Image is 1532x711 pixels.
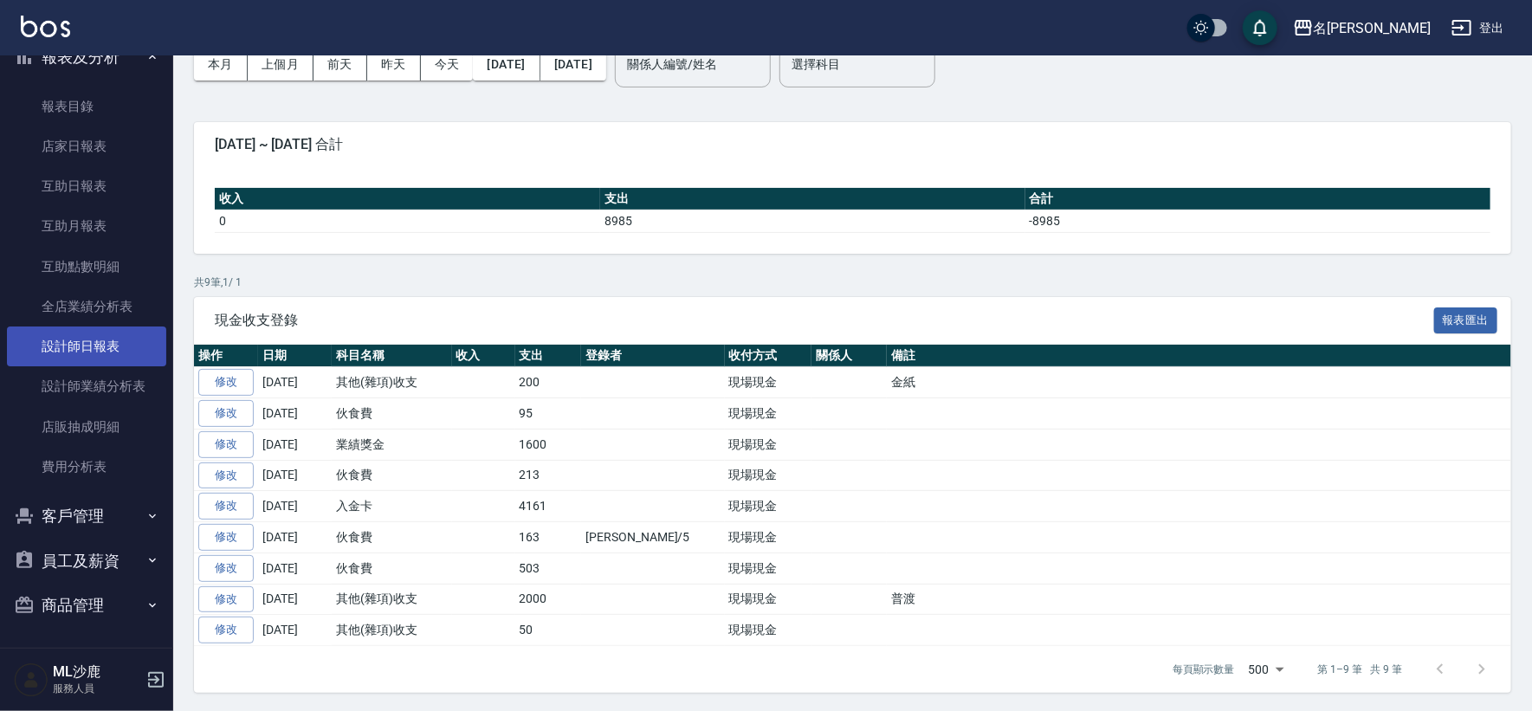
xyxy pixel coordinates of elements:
td: 現場現金 [725,429,812,460]
td: 現場現金 [725,398,812,430]
a: 店販抽成明細 [7,407,166,447]
button: 昨天 [367,48,421,81]
td: [DATE] [258,491,332,522]
button: 員工及薪資 [7,539,166,584]
a: 修改 [198,400,254,427]
td: 2000 [515,584,582,615]
th: 科目名稱 [332,345,452,367]
button: [DATE] [473,48,540,81]
a: 報表匯出 [1434,311,1498,327]
th: 登錄者 [581,345,724,367]
td: 現場現金 [725,367,812,398]
a: 修改 [198,586,254,613]
a: 修改 [198,524,254,551]
td: 50 [515,615,582,646]
div: 名[PERSON_NAME] [1314,17,1431,39]
a: 全店業績分析表 [7,287,166,326]
span: 現金收支登錄 [215,312,1434,329]
a: 修改 [198,617,254,643]
th: 支出 [600,188,1025,210]
td: [DATE] [258,615,332,646]
a: 修改 [198,493,254,520]
td: [DATE] [258,584,332,615]
p: 每頁顯示數量 [1173,662,1235,677]
td: 伙食費 [332,398,452,430]
td: [DATE] [258,522,332,553]
td: 金紙 [887,367,1511,398]
td: 現場現金 [725,522,812,553]
button: 商品管理 [7,583,166,628]
a: 設計師日報表 [7,326,166,366]
th: 收入 [215,188,600,210]
th: 收付方式 [725,345,812,367]
button: 上個月 [248,48,314,81]
a: 報表目錄 [7,87,166,126]
td: 1600 [515,429,582,460]
a: 修改 [198,369,254,396]
td: 伙食費 [332,460,452,491]
button: 登出 [1445,12,1511,44]
button: 本月 [194,48,248,81]
td: [PERSON_NAME]/5 [581,522,724,553]
td: 伙食費 [332,522,452,553]
h5: ML沙鹿 [53,663,141,681]
td: 其他(雜項)收支 [332,584,452,615]
button: 報表匯出 [1434,307,1498,334]
td: 503 [515,553,582,584]
td: 伙食費 [332,553,452,584]
button: 前天 [314,48,367,81]
th: 支出 [515,345,582,367]
td: -8985 [1025,210,1490,232]
a: 修改 [198,431,254,458]
td: 現場現金 [725,491,812,522]
button: [DATE] [540,48,606,81]
span: [DATE] ~ [DATE] 合計 [215,136,1490,153]
th: 備註 [887,345,1511,367]
td: [DATE] [258,398,332,430]
td: 現場現金 [725,553,812,584]
th: 日期 [258,345,332,367]
button: 客戶管理 [7,494,166,539]
th: 收入 [452,345,515,367]
th: 關係人 [811,345,887,367]
a: 互助月報表 [7,206,166,246]
td: 163 [515,522,582,553]
a: 修改 [198,462,254,489]
th: 合計 [1025,188,1490,210]
a: 修改 [198,555,254,582]
td: 業績獎金 [332,429,452,460]
a: 設計師業績分析表 [7,366,166,406]
button: save [1243,10,1277,45]
a: 互助點數明細 [7,247,166,287]
a: 費用分析表 [7,447,166,487]
td: 200 [515,367,582,398]
td: 現場現金 [725,460,812,491]
td: 現場現金 [725,615,812,646]
td: 入金卡 [332,491,452,522]
img: Logo [21,16,70,37]
td: 213 [515,460,582,491]
td: [DATE] [258,553,332,584]
a: 互助日報表 [7,166,166,206]
td: 8985 [600,210,1025,232]
p: 服務人員 [53,681,141,696]
td: [DATE] [258,460,332,491]
img: Person [14,663,48,697]
td: 其他(雜項)收支 [332,615,452,646]
td: 95 [515,398,582,430]
td: 4161 [515,491,582,522]
button: 報表及分析 [7,35,166,80]
td: 0 [215,210,600,232]
th: 操作 [194,345,258,367]
button: 今天 [421,48,474,81]
a: 店家日報表 [7,126,166,166]
p: 共 9 筆, 1 / 1 [194,275,1511,290]
button: 名[PERSON_NAME] [1286,10,1438,46]
div: 500 [1242,646,1290,693]
p: 第 1–9 筆 共 9 筆 [1318,662,1402,677]
td: 現場現金 [725,584,812,615]
td: [DATE] [258,429,332,460]
td: 其他(雜項)收支 [332,367,452,398]
td: [DATE] [258,367,332,398]
td: 普渡 [887,584,1511,615]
